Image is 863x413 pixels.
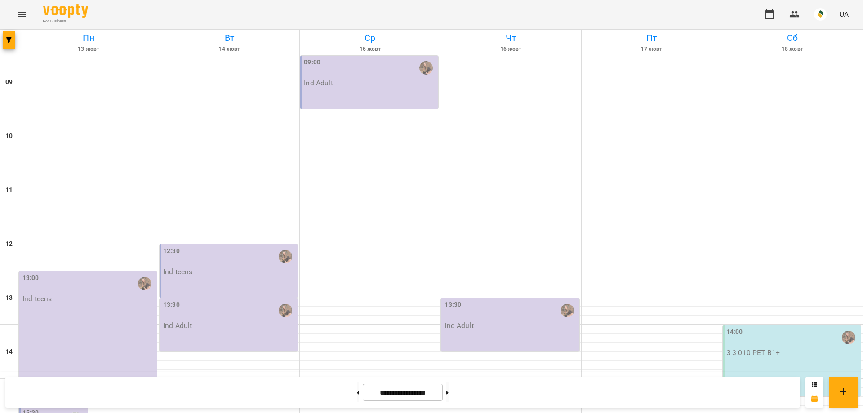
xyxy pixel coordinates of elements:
[442,45,579,53] h6: 16 жовт
[11,4,32,25] button: Menu
[726,327,743,337] label: 14:00
[726,349,780,356] p: 3 3 010 PET B1+
[5,293,13,303] h6: 13
[22,273,39,283] label: 13:00
[304,58,320,67] label: 09:00
[836,6,852,22] button: UA
[279,304,292,317] img: Кулинич Ірина
[160,31,298,45] h6: Вт
[583,31,721,45] h6: Пт
[20,45,157,53] h6: 13 жовт
[561,304,574,317] img: Кулинич Ірина
[138,277,151,290] img: Кулинич Ірина
[301,31,439,45] h6: Ср
[22,295,52,302] p: Ind teens
[842,331,855,344] img: Кулинич Ірина
[445,322,473,329] p: Ind Adult
[5,185,13,195] h6: 11
[304,79,333,87] p: Ind Adult
[839,9,849,19] span: UA
[5,77,13,87] h6: 09
[445,300,461,310] label: 13:30
[163,246,180,256] label: 12:30
[5,131,13,141] h6: 10
[814,8,827,21] img: 9e821049778ff9c6a26e18389db1a688.jpeg
[163,300,180,310] label: 13:30
[5,347,13,357] h6: 14
[20,31,157,45] h6: Пн
[43,4,88,18] img: Voopty Logo
[301,45,439,53] h6: 15 жовт
[724,31,861,45] h6: Сб
[43,18,88,24] span: For Business
[5,239,13,249] h6: 12
[279,250,292,263] img: Кулинич Ірина
[163,268,192,275] p: Ind teens
[160,45,298,53] h6: 14 жовт
[163,322,192,329] p: Ind Adult
[442,31,579,45] h6: Чт
[419,61,433,75] img: Кулинич Ірина
[724,45,861,53] h6: 18 жовт
[583,45,721,53] h6: 17 жовт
